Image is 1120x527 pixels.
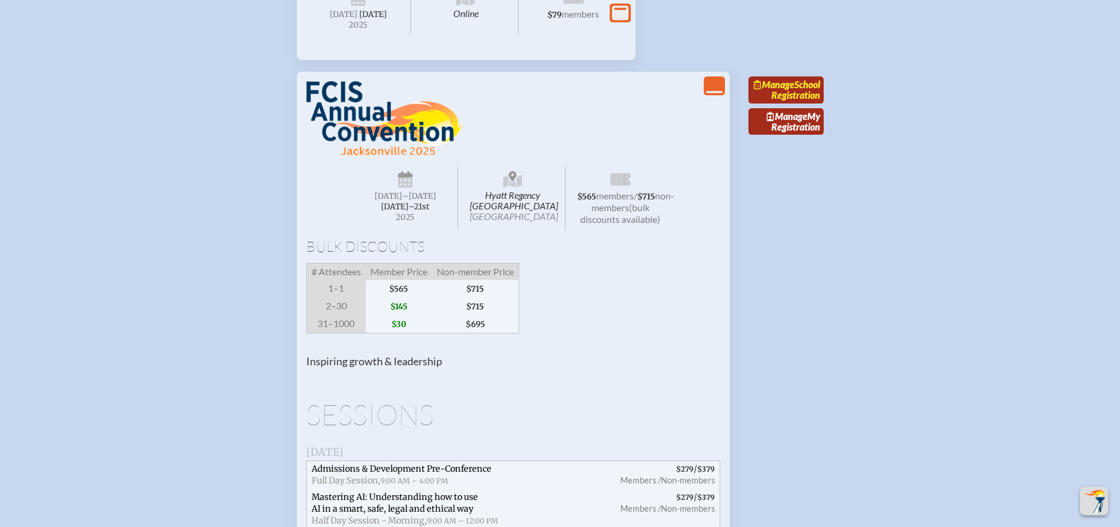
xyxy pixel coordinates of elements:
span: $715 [432,298,519,315]
span: 2025 [363,213,449,222]
span: 2–30 [306,298,366,315]
h1: Sessions [306,401,720,429]
span: $79 [547,10,561,20]
span: Hyatt Regency [GEOGRAPHIC_DATA] [460,166,566,230]
span: $279 [676,465,694,473]
span: Full Day Session, [312,475,380,486]
p: Inspiring growth & leadership [306,355,720,368]
span: Member Price [366,263,432,280]
span: members [596,190,634,201]
span: 1–1 [306,280,366,298]
span: Manage [767,111,807,122]
span: [DATE] [359,9,387,19]
span: $565 [366,280,432,298]
a: ManageSchool Registration [748,76,824,104]
a: ManageMy Registration [748,108,824,135]
span: $715 [432,280,519,298]
span: (bulk discounts available) [580,202,660,225]
span: $715 [637,192,655,202]
span: Half Day Session - Morning, [312,515,427,526]
span: Admissions & Development Pre-Conference [312,463,492,474]
span: –[DATE] [402,191,436,201]
span: $279 [676,493,694,502]
span: / [607,461,720,489]
span: [DATE]–⁠21st [381,202,429,212]
span: [DATE] [330,9,357,19]
button: Scroll Top [1080,487,1108,515]
span: $379 [697,493,715,502]
span: Non-members [661,475,715,485]
span: Non-members [661,503,715,513]
img: To the top [1082,489,1106,513]
span: Non-member Price [432,263,519,280]
span: 9:00 AM – 12:00 PM [427,516,498,525]
h1: Bulk Discounts [306,239,720,254]
span: $379 [697,465,715,473]
span: non-members [591,190,674,213]
span: Manage [754,79,794,90]
span: Members / [620,503,661,513]
span: [DATE] [375,191,402,201]
span: Members / [620,475,661,485]
span: [DATE] [306,445,343,459]
span: $695 [432,315,519,333]
span: $30 [366,315,432,333]
span: 31–1000 [306,315,366,333]
span: Mastering AI: Understanding how to use AI in a smart, safe, legal and ethical way [312,492,478,514]
span: [GEOGRAPHIC_DATA] [470,211,558,222]
span: 9:00 AM – 4:00 PM [380,476,448,485]
span: $565 [577,192,596,202]
span: $145 [366,298,432,315]
img: FCIS Convention 2025 [306,81,462,156]
span: 2025 [316,21,402,29]
span: / [634,190,637,201]
span: members [561,8,599,19]
span: # Attendees [306,263,366,280]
